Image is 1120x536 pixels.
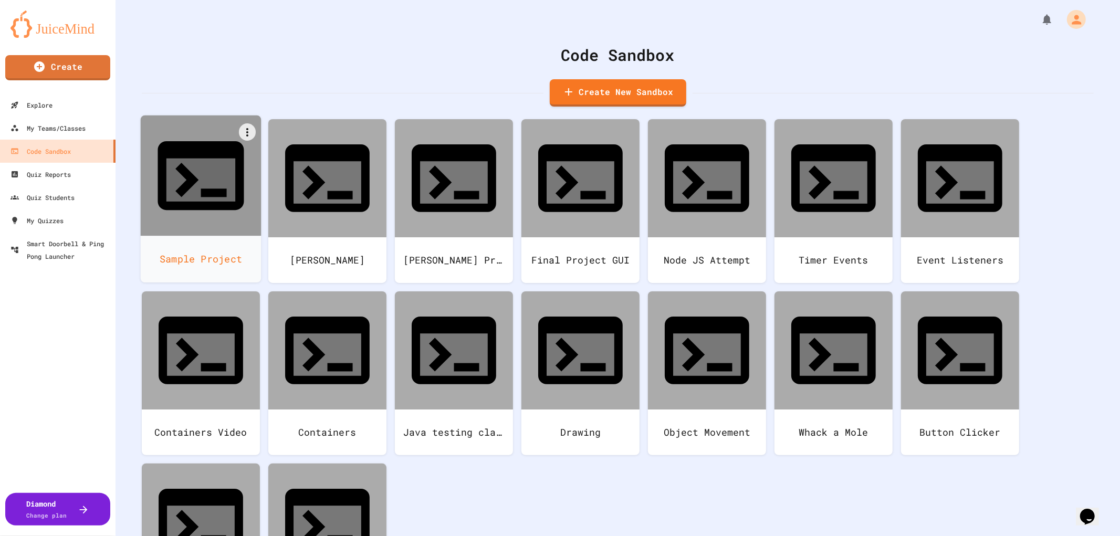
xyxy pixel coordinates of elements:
div: Quiz Students [11,191,75,204]
div: [PERSON_NAME] Project [395,237,513,283]
iframe: chat widget [1076,494,1109,526]
div: My Account [1056,7,1088,31]
a: Event Listeners [901,119,1019,283]
div: My Teams/Classes [11,122,86,134]
div: Final Project GUI [521,237,640,283]
img: logo-orange.svg [11,10,105,38]
div: Quiz Reports [11,168,71,181]
a: Sample Project [141,115,261,282]
a: Create New Sandbox [550,79,686,107]
a: Whack a Mole [774,291,893,455]
div: Event Listeners [901,237,1019,283]
div: Containers Video [142,409,260,455]
div: My Quizzes [11,214,64,227]
div: Explore [11,99,53,111]
div: Button Clicker [901,409,1019,455]
div: Smart Doorbell & Ping Pong Launcher [11,237,111,262]
a: Java testing class [395,291,513,455]
div: Java testing class [395,409,513,455]
a: Node JS Attempt [648,119,766,283]
a: [PERSON_NAME] [268,119,386,283]
div: Diamond [27,498,67,520]
div: Timer Events [774,237,893,283]
a: Object Movement [648,291,766,455]
div: Drawing [521,409,640,455]
div: My Notifications [1021,10,1056,28]
span: Change plan [27,511,67,519]
div: [PERSON_NAME] [268,237,386,283]
div: Node JS Attempt [648,237,766,283]
a: Button Clicker [901,291,1019,455]
div: Code Sandbox [142,43,1094,67]
a: Timer Events [774,119,893,283]
div: Sample Project [141,236,261,282]
a: Containers Video [142,291,260,455]
div: Containers [268,409,386,455]
button: DiamondChange plan [5,493,110,526]
a: Drawing [521,291,640,455]
a: [PERSON_NAME] Project [395,119,513,283]
div: Code Sandbox [11,145,71,157]
a: Final Project GUI [521,119,640,283]
a: Containers [268,291,386,455]
a: Create [5,55,110,80]
div: Whack a Mole [774,409,893,455]
div: Object Movement [648,409,766,455]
